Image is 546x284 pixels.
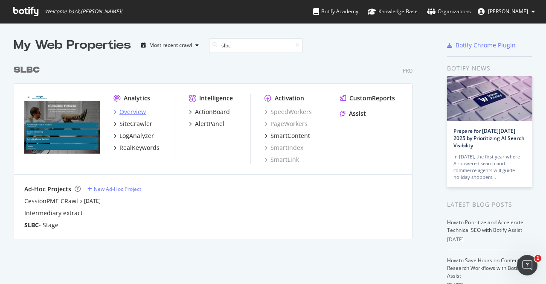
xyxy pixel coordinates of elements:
[189,120,224,128] a: AlertPanel
[427,7,471,16] div: Organizations
[447,76,532,121] img: Prepare for Black Friday 2025 by Prioritizing AI Search Visibility
[270,132,310,140] div: SmartContent
[447,200,532,209] div: Latest Blog Posts
[45,8,122,15] span: Welcome back, [PERSON_NAME] !
[447,41,516,50] a: Botify Chrome Plugin
[471,5,542,18] button: [PERSON_NAME]
[138,38,202,52] button: Most recent crawl
[119,108,146,116] div: Overview
[24,221,58,229] div: - Stage
[14,37,131,54] div: My Web Properties
[275,94,304,102] div: Activation
[24,197,78,205] a: CessionPME CRawl
[113,143,160,152] a: RealKeywords
[124,94,150,102] div: Analytics
[349,94,395,102] div: CustomReports
[517,255,537,275] iframe: Intercom live chat
[119,120,152,128] div: SiteCrawler
[14,54,419,239] div: grid
[24,221,39,229] b: SLBC
[447,236,532,243] div: [DATE]
[447,257,530,279] a: How to Save Hours on Content and Research Workflows with Botify Assist
[403,67,412,74] div: Pro
[447,64,532,73] div: Botify news
[24,209,83,217] a: Intermediary extract
[534,255,541,262] span: 1
[264,108,312,116] a: SpeedWorkers
[149,43,192,48] div: Most recent crawl
[24,221,58,229] a: SLBC- Stage
[368,7,418,16] div: Knowledge Base
[199,94,233,102] div: Intelligence
[94,185,141,193] div: New Ad-Hoc Project
[264,132,310,140] a: SmartContent
[340,109,366,118] a: Assist
[24,185,71,193] div: Ad-Hoc Projects
[264,143,303,152] a: SmartIndex
[488,8,528,15] span: Yannick Laurent
[453,127,525,149] a: Prepare for [DATE][DATE] 2025 by Prioritizing AI Search Visibility
[113,108,146,116] a: Overview
[456,41,516,50] div: Botify Chrome Plugin
[119,143,160,152] div: RealKeywords
[264,155,299,164] a: SmartLink
[349,109,366,118] div: Assist
[24,94,100,155] img: bureaux-commerces.seloger.com
[340,94,395,102] a: CustomReports
[189,108,230,116] a: ActionBoard
[195,108,230,116] div: ActionBoard
[453,153,526,181] div: In [DATE], the first year where AI-powered search and commerce agents will guide holiday shoppers…
[195,120,224,128] div: AlertPanel
[264,120,308,128] a: PageWorkers
[209,38,303,53] input: Search
[447,219,523,234] a: How to Prioritize and Accelerate Technical SEO with Botify Assist
[313,7,358,16] div: Botify Academy
[14,66,40,74] b: SLBC
[113,132,154,140] a: LogAnalyzer
[113,120,152,128] a: SiteCrawler
[14,64,43,76] a: SLBC
[87,185,141,193] a: New Ad-Hoc Project
[84,197,101,205] a: [DATE]
[119,132,154,140] div: LogAnalyzer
